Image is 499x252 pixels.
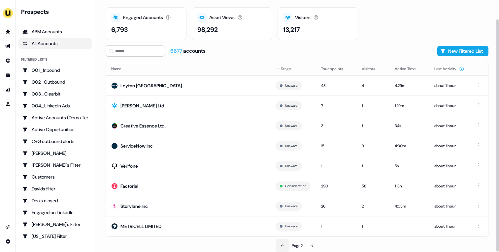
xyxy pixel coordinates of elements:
a: Go to experiments [3,99,13,109]
div: Customers [22,174,88,180]
button: Consideration [285,183,306,189]
div: 1 [362,223,384,230]
div: 98,292 [197,25,218,35]
div: [PERSON_NAME] Ltd [120,102,164,109]
div: [PERSON_NAME]'s Filter [22,162,88,168]
div: 3 [321,123,351,129]
div: accounts [170,47,206,55]
div: [PERSON_NAME]'s Filter [22,221,88,228]
a: Go to Charlotte Stone [18,148,92,158]
div: Davids filter [22,185,88,192]
button: Last Activity [434,63,464,75]
div: 34s [395,123,424,129]
a: ABM Accounts [18,26,92,37]
a: Go to Georgia Filter [18,231,92,241]
div: about 1 hour [434,143,464,149]
button: New Filtered List [437,46,488,56]
div: about 1 hour [434,163,464,169]
div: Creative Essence Ltd. [120,123,166,129]
div: 4 [362,82,384,89]
a: Go to Geneviève's Filter [18,219,92,230]
a: Go to Deals closed [18,195,92,206]
div: 15 [321,143,351,149]
div: 003_Clearbit [22,91,88,97]
div: Page 2 [292,242,303,249]
div: Storylane Inc [120,203,148,210]
div: Active Opportunities [22,126,88,133]
a: Go to C+G outbound alerts [18,136,92,147]
div: 290 [321,183,351,189]
div: 1:13h [395,183,424,189]
div: 1 [362,123,384,129]
a: Go to integrations [3,222,13,232]
div: Stage [276,66,311,72]
div: 1 [321,223,351,230]
div: 002_Outbound [22,79,88,85]
a: Go to Charlotte's Filter [18,160,92,170]
div: 1:29m [395,102,424,109]
div: Asset Views [209,14,235,21]
div: 1 [362,163,384,169]
div: Deals closed [22,197,88,204]
div: C+G outbound alerts [22,138,88,145]
div: about 1 hour [434,102,464,109]
div: [US_STATE] Filter [22,233,88,239]
button: Unaware [285,223,298,229]
div: Factorial [120,183,138,189]
a: Go to 004_LinkedIn Ads [18,100,92,111]
div: 26 [321,203,351,210]
div: Engaged Accounts [123,14,163,21]
a: Go to 002_Outbound [18,77,92,87]
button: Visitors [362,63,383,75]
div: Leyton [GEOGRAPHIC_DATA] [120,82,182,89]
div: ServiceNow Inc [120,143,153,149]
div: 2 [362,203,384,210]
a: Go to integrations [3,236,13,247]
div: All Accounts [22,40,88,47]
div: 004_LinkedIn Ads [22,102,88,109]
div: 13,217 [283,25,300,35]
a: Go to prospects [3,26,13,37]
a: Go to Customers [18,172,92,182]
div: 7 [321,102,351,109]
div: about 1 hour [434,183,464,189]
a: Go to attribution [3,84,13,95]
a: Go to Active Accounts (Demo Test) [18,112,92,123]
button: Unaware [285,123,298,129]
a: Go to Davids filter [18,183,92,194]
div: 1 [321,163,351,169]
div: about 1 hour [434,203,464,210]
button: Unaware [285,163,298,169]
div: 5s [395,163,424,169]
button: Unaware [285,103,298,109]
a: Go to outbound experience [3,41,13,51]
div: 4:03m [395,203,424,210]
button: Unaware [285,83,298,89]
a: Go to Engaged on LinkedIn [18,207,92,218]
a: Go to templates [3,70,13,80]
div: Filtered lists [21,57,47,62]
span: 6677 [170,47,183,54]
div: 6,793 [111,25,128,35]
a: Go to Active Opportunities [18,124,92,135]
div: METRICELL LIMITED [120,223,162,230]
div: 43 [321,82,351,89]
div: 001_Inbound [22,67,88,73]
div: about 1 hour [434,223,464,230]
div: about 1 hour [434,123,464,129]
div: Prospects [21,8,92,16]
button: Unaware [285,203,298,209]
div: ABM Accounts [22,28,88,35]
div: 1 [362,102,384,109]
a: Go to 003_Clearbit [18,89,92,99]
a: Go to 001_Inbound [18,65,92,75]
div: 9 [362,143,384,149]
div: 58 [362,183,384,189]
div: 4:29m [395,82,424,89]
div: Active Accounts (Demo Test) [22,114,88,121]
th: Name [106,62,270,75]
button: Unaware [285,143,298,149]
div: Verifone [120,163,138,169]
a: Go to Inbound [3,55,13,66]
div: Visitors [295,14,311,21]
